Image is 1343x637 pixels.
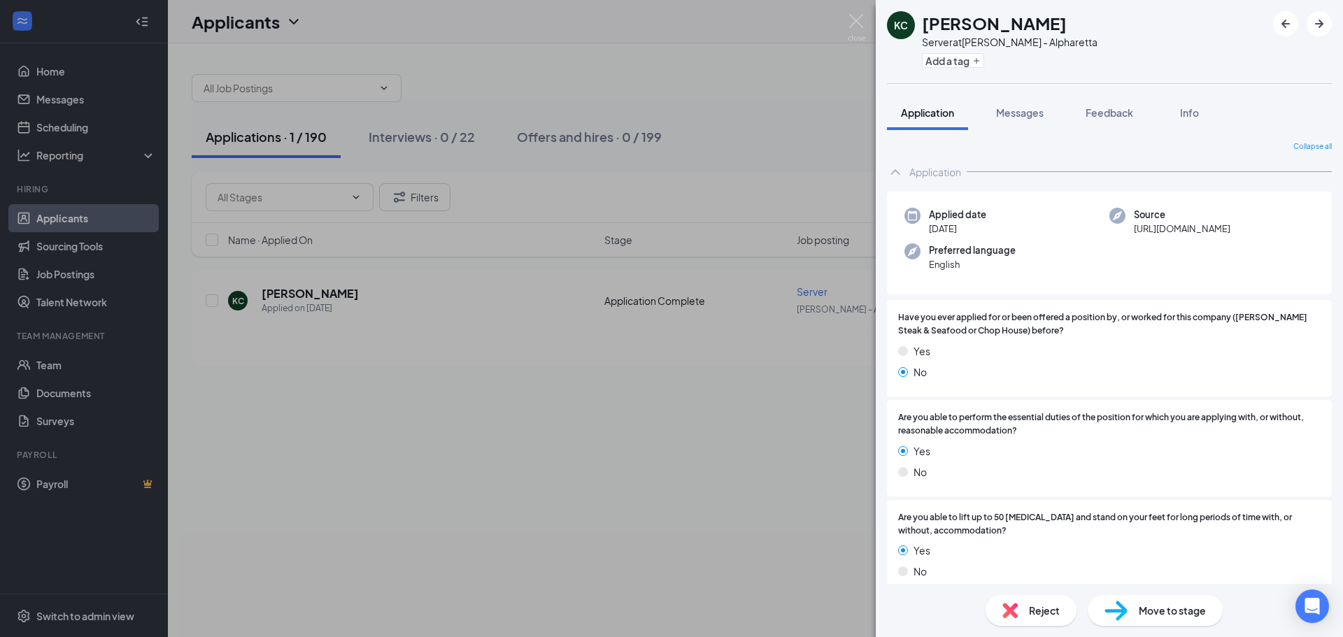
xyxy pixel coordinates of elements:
[887,164,904,180] svg: ChevronUp
[972,57,981,65] svg: Plus
[1273,11,1298,36] button: ArrowLeftNew
[1307,11,1332,36] button: ArrowRight
[914,464,927,480] span: No
[1029,603,1060,618] span: Reject
[1134,208,1230,222] span: Source
[1134,222,1230,236] span: [URL][DOMAIN_NAME]
[996,106,1044,119] span: Messages
[914,543,930,558] span: Yes
[914,564,927,579] span: No
[894,18,908,32] div: KC
[929,222,986,236] span: [DATE]
[1139,603,1206,618] span: Move to stage
[898,311,1321,338] span: Have you ever applied for or been offered a position by, or worked for this company ([PERSON_NAME...
[929,208,986,222] span: Applied date
[922,35,1097,49] div: Server at [PERSON_NAME] - Alpharetta
[929,257,1016,271] span: English
[901,106,954,119] span: Application
[914,364,927,380] span: No
[898,411,1321,438] span: Are you able to perform the essential duties of the position for which you are applying with, or ...
[922,53,984,68] button: PlusAdd a tag
[909,165,961,179] div: Application
[1277,15,1294,32] svg: ArrowLeftNew
[929,243,1016,257] span: Preferred language
[1295,589,1329,623] div: Open Intercom Messenger
[1311,15,1328,32] svg: ArrowRight
[922,11,1067,35] h1: [PERSON_NAME]
[1293,141,1332,152] span: Collapse all
[914,443,930,459] span: Yes
[914,343,930,359] span: Yes
[1086,106,1133,119] span: Feedback
[1180,106,1199,119] span: Info
[898,511,1321,538] span: Are you able to lift up to 50 [MEDICAL_DATA] and stand on your feet for long periods of time with...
